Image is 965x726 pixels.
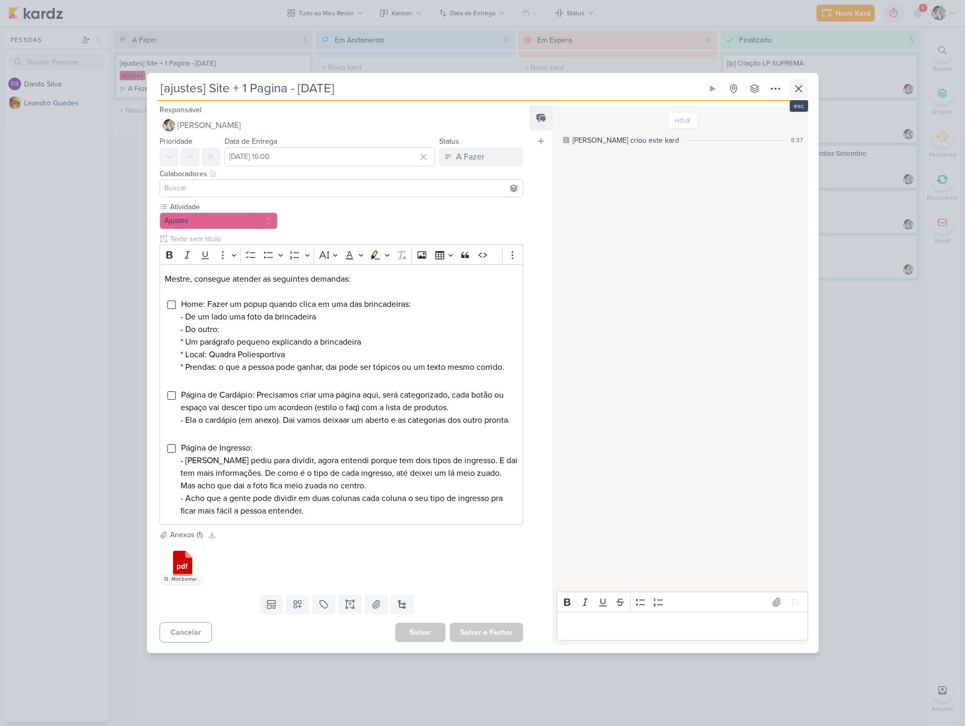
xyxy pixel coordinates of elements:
div: Anexos (1) [170,529,203,540]
div: Editor editing area: main [160,264,524,525]
img: Raphael Simas [163,119,175,132]
span: Página de Cardápio: Precisamos criar uma página aqui, será categorizado, cada botão ou espaço vai... [181,390,510,438]
button: Ajustes [160,212,278,229]
div: Editor toolbar [160,244,524,265]
div: Colaboradores [160,168,524,179]
label: Status [439,137,459,146]
input: Select a date [225,147,436,166]
button: [PERSON_NAME] [160,116,524,135]
label: Data de Entrega [225,137,277,146]
div: [PERSON_NAME] criou este kard [572,135,679,146]
input: Texto sem título [168,233,524,244]
label: Prioridade [160,137,193,146]
div: 13 - Mini banner - Tabela individual - 30x48cm (1).pdf [162,574,204,584]
p: Mestre, consegue atender as seguintes demandas: [165,273,517,285]
input: Buscar [162,182,521,195]
button: A Fazer [439,147,523,166]
button: Cancelar [160,622,212,643]
span: [PERSON_NAME] [177,119,241,132]
div: Ligar relógio [708,84,717,93]
div: A Fazer [456,151,484,163]
label: Atividade [169,201,278,212]
div: 8:37 [791,135,803,145]
label: Responsável [160,105,202,114]
span: Página de Ingresso: - [PERSON_NAME] pediu para dividir, agora entendi porque tem dois tipos de in... [181,443,517,516]
div: esc [790,100,808,112]
div: Editor toolbar [557,592,808,612]
input: Kard Sem Título [157,79,701,98]
span: Home: Fazer um popup quando clica em uma das brincadeiras: - De um lado uma foto da brincadeira -... [181,299,504,385]
div: Editor editing area: main [557,612,808,640]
